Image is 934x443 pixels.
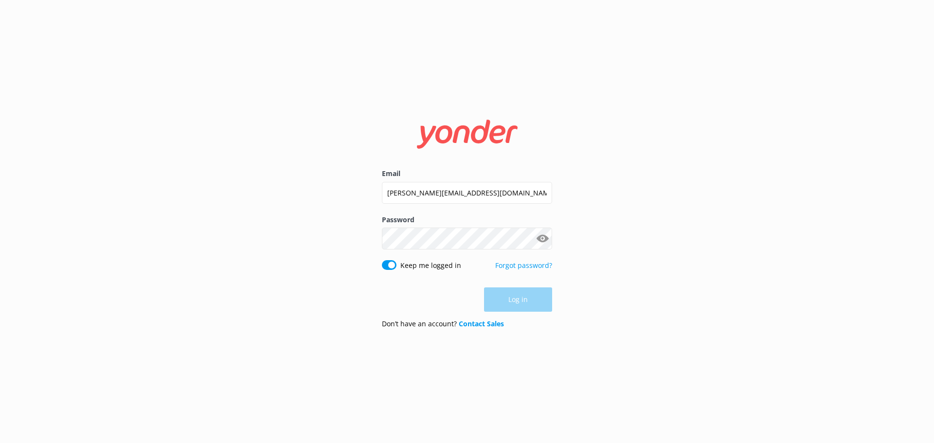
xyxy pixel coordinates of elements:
label: Password [382,214,552,225]
label: Email [382,168,552,179]
a: Contact Sales [459,319,504,328]
input: user@emailaddress.com [382,182,552,204]
a: Forgot password? [495,261,552,270]
button: Show password [533,229,552,248]
p: Don’t have an account? [382,319,504,329]
label: Keep me logged in [400,260,461,271]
